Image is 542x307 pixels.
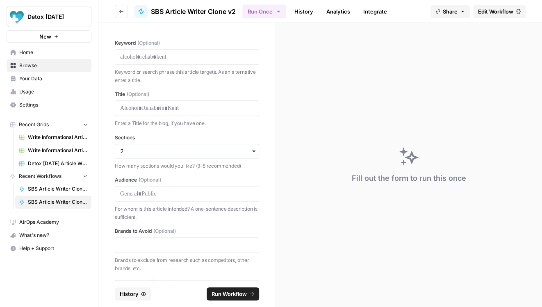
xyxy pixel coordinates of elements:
span: Edit Workflow [478,7,513,16]
label: Brands to Avoid [115,227,259,235]
p: Enter a Title for the blog, if you have one. [115,119,259,127]
a: SBS Article Writer Clone v2 [134,5,236,18]
a: Detox [DATE] Article Writer Grid [15,157,91,170]
span: Detox [DATE] Article Writer Grid [28,160,88,167]
span: History [120,290,139,298]
span: Share [443,7,458,16]
span: (Optional) [152,279,175,286]
a: SBS Article Writer Clone v2 [15,196,91,209]
div: Fill out the form to run this once [352,173,466,184]
span: Write Informational Article [28,134,88,141]
span: New [39,32,51,41]
span: Usage [19,88,88,96]
span: Recent Workflows [19,173,61,180]
p: How many sections would you like? (3-8 recommended) [115,162,259,170]
a: Integrate [358,5,392,18]
a: Home [7,46,91,59]
span: (Optional) [139,176,161,184]
p: For whom is this article intended? A one-sentence description is sufficient. [115,205,259,221]
a: AirOps Academy [7,216,91,229]
button: Help + Support [7,242,91,255]
button: Run Once [242,5,286,18]
span: (Optional) [137,39,160,47]
span: Home [19,49,88,56]
span: SBS Article Writer Clone v1 [28,185,88,193]
button: Recent Workflows [7,170,91,182]
button: Recent Grids [7,118,91,131]
span: SBS Article Writer Clone v2 [151,7,236,16]
button: Share [430,5,470,18]
span: Recent Grids [19,121,49,128]
img: Detox Today Logo [9,9,24,24]
a: Edit Workflow [473,5,526,18]
a: Write Informational Article [15,144,91,157]
label: Title [115,91,259,98]
span: Write Informational Article [28,147,88,154]
label: Keyword [115,39,259,47]
a: Browse [7,59,91,72]
label: Sections [115,134,259,141]
button: Run Workflow [207,287,259,300]
a: Settings [7,98,91,111]
span: Your Data [19,75,88,82]
a: SBS Article Writer Clone v1 [15,182,91,196]
button: New [7,30,91,43]
label: Audience [115,176,259,184]
span: (Optional) [127,91,149,98]
input: 2 [120,147,254,155]
a: History [289,5,318,18]
a: Analytics [321,5,355,18]
a: Write Informational Article [15,131,91,144]
span: (Optional) [153,227,176,235]
button: What's new? [7,229,91,242]
p: Brands to exclude from research such as competitors, other brands, etc. [115,256,259,272]
span: Run Workflow [212,290,247,298]
span: SBS Article Writer Clone v2 [28,198,88,206]
span: AirOps Academy [19,218,88,226]
span: Browse [19,62,88,69]
a: Usage [7,85,91,98]
button: History [115,287,151,300]
label: Tone and Voice [115,279,259,286]
button: Workspace: Detox Today [7,7,91,27]
p: Keyword or search phrase this article targets. As an alternative enter a title. [115,68,259,84]
span: Settings [19,101,88,109]
span: Help + Support [19,245,88,252]
span: Detox [DATE] [27,13,77,21]
a: Your Data [7,72,91,85]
